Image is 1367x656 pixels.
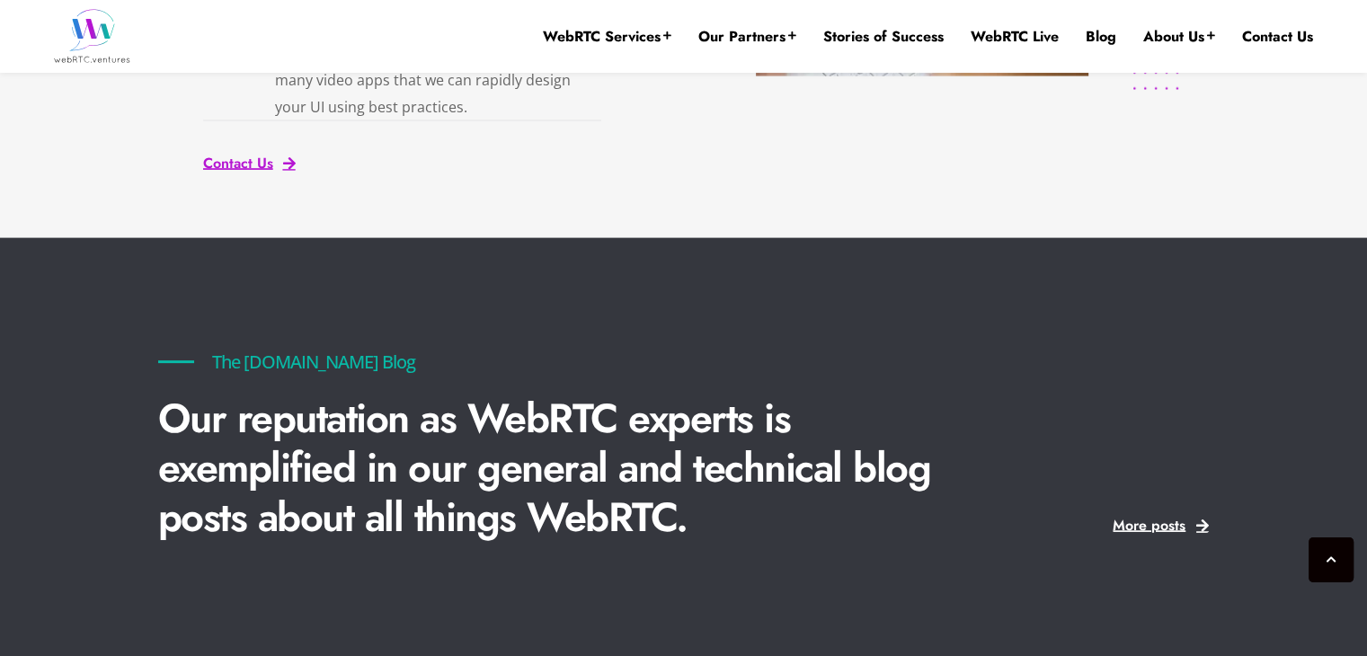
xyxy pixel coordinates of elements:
[54,9,130,63] img: WebRTC.ventures
[1086,27,1116,47] a: Blog
[1113,519,1209,533] a: More posts
[823,27,944,47] a: Stories of Success
[543,27,671,47] a: WebRTC Services
[1242,27,1313,47] a: Contact Us
[1113,519,1185,533] span: More posts
[203,156,297,171] a: Contact Us
[1143,27,1215,47] a: About Us
[158,353,469,371] h6: The [DOMAIN_NAME] Blog
[203,156,273,171] span: Contact Us
[158,394,942,542] p: Our reputation as WebRTC experts is exemplified in our general and technical blog posts about all...
[971,27,1059,47] a: WebRTC Live
[698,27,796,47] a: Our Partners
